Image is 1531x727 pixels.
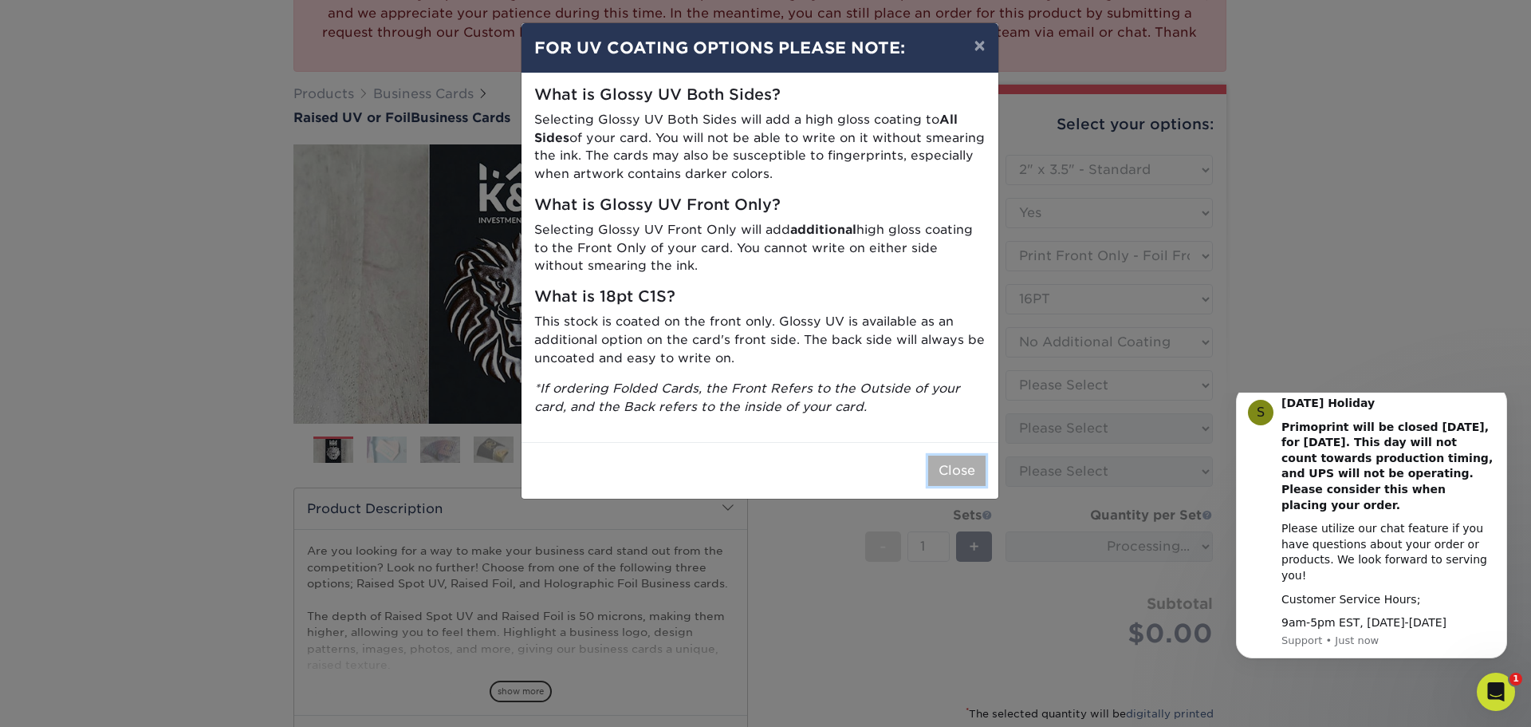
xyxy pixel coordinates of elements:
[534,313,986,367] p: This stock is coated on the front only. Glossy UV is available as an additional option on the car...
[534,196,986,215] h5: What is Glossy UV Front Only?
[69,28,281,119] b: Primoprint will be closed [DATE], for [DATE]. This day will not count towards production timing, ...
[36,7,61,33] div: Profile image for Support
[1509,673,1522,686] span: 1
[534,288,986,306] h5: What is 18pt C1S?
[534,221,986,275] p: Selecting Glossy UV Front Only will add high gloss coating to the Front Only of your card. You ca...
[1477,673,1515,711] iframe: Intercom live chat
[534,86,986,105] h5: What is Glossy UV Both Sides?
[69,223,283,239] div: 9am-5pm EST, [DATE]-[DATE]
[961,23,998,68] button: ×
[534,111,986,184] p: Selecting Glossy UV Both Sides will add a high gloss coating to of your card. You will not be abl...
[69,128,283,191] div: Please utilize our chat feature if you have questions about your order or products. We look forwa...
[69,241,283,255] p: Message from Support, sent Just now
[69,4,163,17] b: [DATE] Holiday
[1212,393,1531,684] iframe: Intercom notifications message
[69,3,283,239] div: Message content
[69,200,283,215] div: Customer Service Hours;
[534,381,960,414] i: *If ordering Folded Cards, the Front Refers to the Outside of your card, and the Back refers to t...
[534,36,986,60] h4: FOR UV COATING OPTIONS PLEASE NOTE:
[790,222,856,237] strong: additional
[928,456,986,486] button: Close
[534,112,958,145] strong: All Sides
